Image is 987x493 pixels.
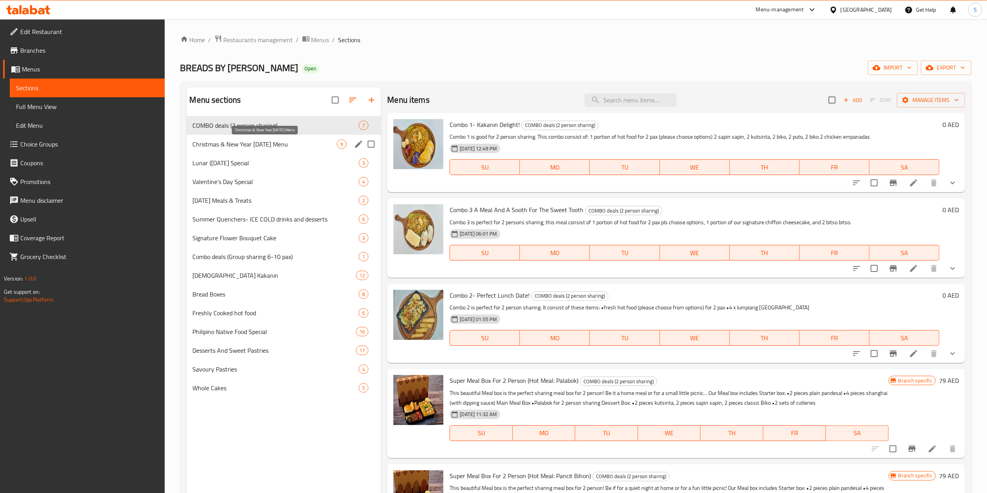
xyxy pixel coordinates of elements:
button: TU [575,425,638,441]
a: Coupons [3,154,165,172]
nav: breadcrumb [180,35,971,45]
div: Bread Boxes8 [187,285,381,304]
a: Edit Menu [10,116,165,135]
span: SU [453,247,517,259]
a: Edit menu item [909,349,918,358]
span: Freshly Cooked hot food [193,308,359,318]
button: SU [450,159,520,175]
span: MO [523,332,587,344]
button: WE [660,330,730,346]
span: [DEMOGRAPHIC_DATA] Kakanin [193,271,356,280]
button: SU [450,245,520,261]
span: Combo 2- Perfect Lunch Date! [450,289,530,301]
span: [DATE] 01:55 PM [457,316,500,323]
button: TU [590,245,660,261]
span: SU [453,162,517,173]
img: Super Meal Box For 2 Person (Hot Meal: Palabok) [393,375,443,425]
span: Combo 1- Kakanin Delight! [450,119,520,130]
span: Desserts And Sweet Pastries [193,346,356,355]
svg: Show Choices [948,349,957,358]
span: Christmas & New Year [DATE] Menu [193,139,337,149]
div: Whole Cakes5 [187,379,381,397]
div: Summer Quenchers- ICE COLD drinks and desserts6 [187,210,381,229]
img: Combo 3 A Meal And A Sooth For The Sweet Tooth [393,204,443,254]
div: Combo deals (Group sharing 6-10 pax) [193,252,359,261]
span: Lunar ([DATE] Special [193,158,359,168]
a: Branches [3,41,165,60]
span: [DATE] 12:49 PM [457,145,500,152]
button: WE [660,245,730,261]
span: import [874,63,912,73]
span: WE [641,427,698,439]
div: COMBO deals (2 person sharing)7 [187,116,381,135]
span: Get support on: [4,287,40,297]
div: COMBO deals (2 person sharing) [580,377,657,386]
span: Super Meal Box For 2 Person (Hot Meal: Pancit Bihon) [450,470,591,482]
a: Sections [10,79,165,97]
a: Menus [3,60,165,79]
div: Christmas & New Year [DATE] Menu9edit [187,135,381,154]
h6: 0 AED [943,204,959,215]
span: MO [523,162,587,173]
span: Promotions [20,177,158,186]
div: [DATE] Meals & Treats2 [187,191,381,210]
span: TH [733,162,797,173]
button: export [921,61,971,75]
button: TH [701,425,763,441]
svg: Show Choices [948,264,957,273]
div: Philipino Native Food Special16 [187,322,381,341]
span: Sections [338,35,361,45]
div: items [356,271,368,280]
a: Home [180,35,205,45]
span: 4 [359,178,368,186]
span: 5 [359,384,368,392]
span: Upsell [20,214,158,224]
li: / [208,35,211,45]
button: WE [638,425,701,441]
span: Signature Flower Bouquet Cake [193,233,359,243]
div: Combo deals (Group sharing 6-10 pax)1 [187,247,381,266]
button: MO [513,425,576,441]
h2: Menu sections [190,94,241,106]
button: Branch-specific-item [884,344,903,363]
span: Branch specific [895,472,935,479]
span: 12 [356,272,368,279]
span: Menus [311,35,329,45]
h6: 79 AED [939,375,959,386]
span: Add [842,96,863,105]
a: Edit menu item [909,178,918,188]
span: 3 [359,159,368,167]
span: TH [733,332,797,344]
span: 1 [359,253,368,261]
button: WE [660,159,730,175]
a: Edit menu item [928,444,937,454]
p: Combo 3 is perfect for 2 persons sharing, this meal consist of 1 portion of hot food for 2 pax pl... [450,218,939,227]
span: Version: [4,273,23,284]
span: TU [593,332,656,344]
span: MO [516,427,573,439]
span: BREADS BY [PERSON_NAME] [180,59,299,77]
span: Philipino Native Food Special [193,327,356,336]
span: SU [453,332,517,344]
div: items [359,177,368,186]
span: Edit Menu [16,121,158,130]
button: delete [925,173,943,192]
span: 6 [359,216,368,223]
a: Promotions [3,172,165,191]
span: Savoury Pastries [193,364,359,374]
div: Savoury Pastries4 [187,360,381,379]
button: MO [520,159,590,175]
span: SA [829,427,886,439]
span: [DATE] 11:32 AM [457,411,500,418]
a: Grocery Checklist [3,247,165,266]
div: items [359,383,368,393]
span: COMBO deals (2 person sharing) [580,377,657,386]
img: Combo 2- Perfect Lunch Date! [393,290,443,340]
button: FR [763,425,826,441]
span: Choice Groups [20,139,158,149]
span: Bread Boxes [193,289,359,299]
div: items [359,308,368,318]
